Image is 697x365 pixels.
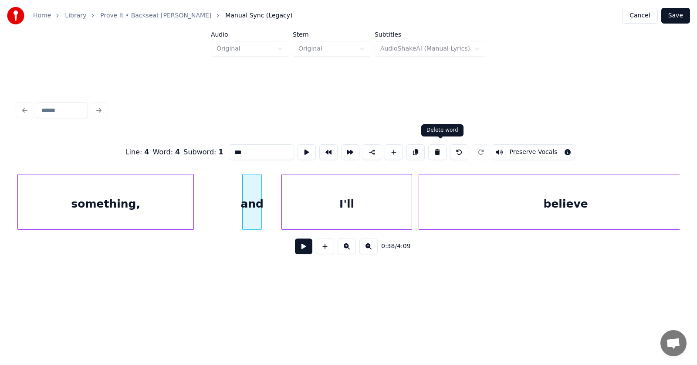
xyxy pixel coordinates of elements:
span: Manual Sync (Legacy) [225,11,292,20]
a: Prove It • Backseat [PERSON_NAME] [100,11,211,20]
label: Audio [211,31,289,38]
div: Delete word [426,127,458,134]
div: Line : [125,147,149,157]
div: Subword : [183,147,223,157]
label: Subtitles [375,31,486,38]
label: Stem [293,31,371,38]
span: 0:38 [381,242,395,251]
div: / [381,242,402,251]
button: Save [661,8,690,24]
span: 4 [144,148,149,156]
span: 1 [219,148,223,156]
span: 4 [175,148,180,156]
span: 4:09 [397,242,410,251]
a: Open chat [660,330,687,356]
div: Word : [153,147,180,157]
nav: breadcrumb [33,11,292,20]
button: Toggle [492,144,575,160]
a: Home [33,11,51,20]
button: Cancel [622,8,657,24]
img: youka [7,7,24,24]
a: Library [65,11,86,20]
